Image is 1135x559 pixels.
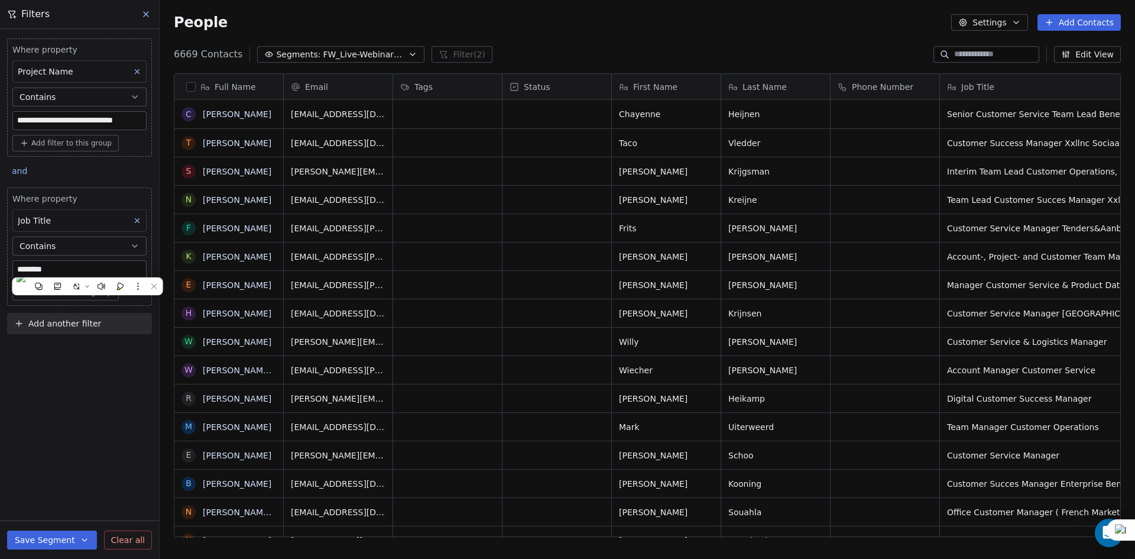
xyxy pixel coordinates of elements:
[502,74,611,99] div: Status
[291,450,385,461] span: [PERSON_NAME][EMAIL_ADDRESS][DOMAIN_NAME]
[203,366,343,375] a: [PERSON_NAME] [PERSON_NAME]
[203,195,271,205] a: [PERSON_NAME]
[291,108,385,120] span: [EMAIL_ADDRESS][DOMAIN_NAME]
[728,137,823,149] span: Vledder
[619,251,714,263] span: [PERSON_NAME]
[186,534,192,547] div: N
[291,222,385,234] span: [EMAIL_ADDRESS][PERSON_NAME][DOMAIN_NAME]
[1037,14,1121,31] button: Add Contacts
[1054,46,1121,63] button: Edit View
[186,449,192,461] div: E
[728,364,823,376] span: [PERSON_NAME]
[291,279,385,291] span: [EMAIL_ADDRESS][PERSON_NAME][PERSON_NAME][DOMAIN_NAME]
[728,478,823,490] span: Kooning
[742,81,787,93] span: Last Name
[186,108,192,121] div: C
[728,336,823,348] span: [PERSON_NAME]
[619,108,714,120] span: Chayenne
[215,81,256,93] span: Full Name
[323,49,406,61] span: FW_Live-Webinar_EU_28thAugust'25
[728,251,823,263] span: [PERSON_NAME]
[612,74,721,99] div: First Name
[633,81,677,93] span: First Name
[186,392,192,405] div: R
[852,81,913,93] span: Phone Number
[619,364,714,376] span: Wiecher
[414,81,433,93] span: Tags
[291,506,385,518] span: [EMAIL_ADDRESS][DOMAIN_NAME]
[203,394,271,403] a: [PERSON_NAME]
[186,137,192,149] div: T
[203,422,271,432] a: [PERSON_NAME]
[203,280,271,290] a: [PERSON_NAME]
[619,478,714,490] span: [PERSON_NAME]
[291,166,385,177] span: [PERSON_NAME][EMAIL_ADDRESS][DOMAIN_NAME]
[432,46,492,63] button: Filter(2)
[728,166,823,177] span: Krijgsman
[291,393,385,405] span: [PERSON_NAME][EMAIL_ADDRESS][DOMAIN_NAME]
[203,337,271,347] a: [PERSON_NAME]
[291,535,385,547] span: [PERSON_NAME][EMAIL_ADDRESS][DOMAIN_NAME]
[728,194,823,206] span: Kreijne
[203,109,271,119] a: [PERSON_NAME]
[203,479,271,489] a: [PERSON_NAME]
[184,335,193,348] div: W
[203,309,271,318] a: [PERSON_NAME]
[619,421,714,433] span: Mark
[619,506,714,518] span: [PERSON_NAME]
[728,535,823,547] span: Struykenkamp
[291,251,385,263] span: [EMAIL_ADDRESS][PERSON_NAME][DOMAIN_NAME]
[203,224,271,233] a: [PERSON_NAME]
[728,222,823,234] span: [PERSON_NAME]
[831,74,939,99] div: Phone Number
[305,81,328,93] span: Email
[186,307,192,319] div: H
[728,108,823,120] span: Heijnen
[291,137,385,149] span: [EMAIL_ADDRESS][DOMAIN_NAME]
[203,508,307,517] a: [PERSON_NAME] Souahla
[951,14,1027,31] button: Settings
[619,279,714,291] span: [PERSON_NAME]
[203,138,271,148] a: [PERSON_NAME]
[619,308,714,319] span: [PERSON_NAME]
[185,421,192,433] div: M
[619,194,714,206] span: [PERSON_NAME]
[276,49,320,61] span: Segments:
[728,421,823,433] span: Uiterweerd
[291,308,385,319] span: [EMAIL_ADDRESS][DOMAIN_NAME]
[291,364,385,376] span: [EMAIL_ADDRESS][PERSON_NAME][DOMAIN_NAME]
[619,535,714,547] span: [PERSON_NAME]
[619,450,714,461] span: [PERSON_NAME]
[291,478,385,490] span: [EMAIL_ADDRESS][DOMAIN_NAME]
[203,451,271,460] a: [PERSON_NAME]
[728,506,823,518] span: Souahla
[186,506,192,518] div: N
[174,14,228,31] span: People
[619,336,714,348] span: Willy
[291,194,385,206] span: [EMAIL_ADDRESS][DOMAIN_NAME]
[291,336,385,348] span: [PERSON_NAME][EMAIL_ADDRESS][PERSON_NAME][DOMAIN_NAME]
[186,279,192,291] div: E
[174,47,242,62] span: 6669 Contacts
[186,250,191,263] div: K
[174,100,284,538] div: grid
[174,74,283,99] div: Full Name
[728,308,823,319] span: Krijnsen
[721,74,830,99] div: Last Name
[186,477,192,490] div: B
[728,450,823,461] span: Schoo
[203,252,271,261] a: [PERSON_NAME]
[524,81,550,93] span: Status
[284,74,393,99] div: Email
[186,165,192,177] div: S
[393,74,502,99] div: Tags
[619,222,714,234] span: Frits
[184,364,193,376] div: W
[1095,519,1123,547] div: Open Intercom Messenger
[203,536,271,545] a: [PERSON_NAME]
[203,167,271,176] a: [PERSON_NAME]
[619,393,714,405] span: [PERSON_NAME]
[961,81,994,93] span: Job Title
[728,279,823,291] span: [PERSON_NAME]
[186,222,191,234] div: F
